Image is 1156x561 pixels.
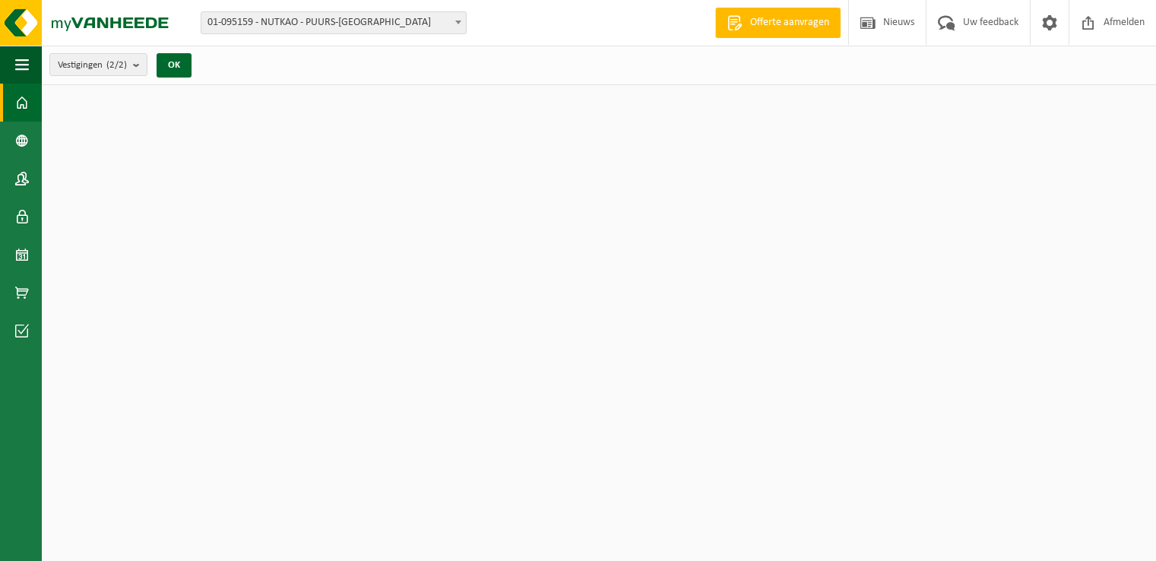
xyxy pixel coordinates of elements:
[157,53,192,78] button: OK
[201,12,466,33] span: 01-095159 - NUTKAO - PUURS-SINT-AMANDS
[106,60,127,70] count: (2/2)
[49,53,147,76] button: Vestigingen(2/2)
[201,11,467,34] span: 01-095159 - NUTKAO - PUURS-SINT-AMANDS
[715,8,841,38] a: Offerte aanvragen
[58,54,127,77] span: Vestigingen
[746,15,833,30] span: Offerte aanvragen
